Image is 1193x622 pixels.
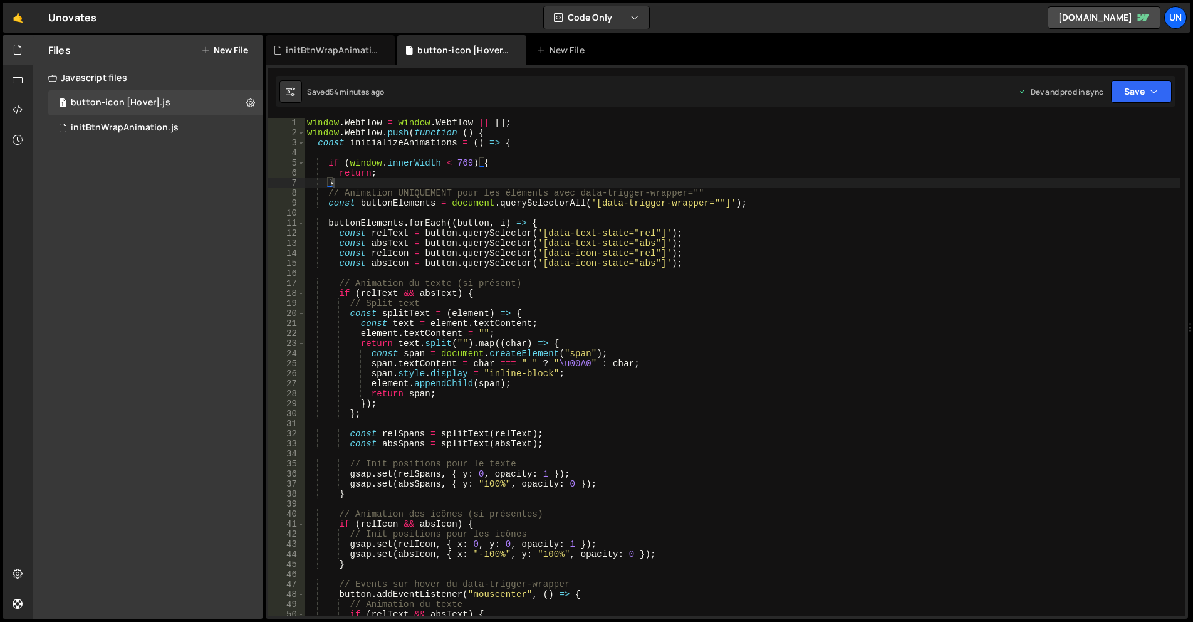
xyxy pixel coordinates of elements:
div: 28 [268,389,305,399]
div: 41 [268,519,305,529]
div: 1 [268,118,305,128]
div: 35 [268,459,305,469]
div: 30 [268,409,305,419]
div: 14 [268,248,305,258]
h2: Files [48,43,71,57]
div: 13 [268,238,305,248]
div: 9 [268,198,305,208]
div: 49 [268,599,305,609]
div: Javascript files [33,65,263,90]
div: 50 [268,609,305,619]
div: 21 [268,319,305,329]
div: 10 [268,208,305,218]
div: 24 [268,349,305,359]
div: button-icon [Hover].js [417,44,511,56]
div: 34 [268,449,305,459]
div: 16819/46216.js [48,115,263,140]
div: initBtnWrapAnimation.js [71,122,179,134]
div: 6 [268,168,305,178]
div: 12 [268,228,305,238]
div: 47 [268,579,305,589]
button: Save [1111,80,1172,103]
div: New File [536,44,589,56]
button: Code Only [544,6,649,29]
div: 26 [268,369,305,379]
div: 16819/45959.js [48,90,263,115]
div: 32 [268,429,305,439]
div: 16 [268,268,305,278]
div: Dev and prod in sync [1018,87,1103,97]
div: 23 [268,339,305,349]
div: 36 [268,469,305,479]
div: 11 [268,218,305,228]
div: 7 [268,178,305,188]
div: 15 [268,258,305,268]
div: Unovates [48,10,96,25]
div: 40 [268,509,305,519]
div: 8 [268,188,305,198]
div: 44 [268,549,305,559]
div: 39 [268,499,305,509]
div: Saved [307,87,384,97]
a: 🤙 [3,3,33,33]
div: 5 [268,158,305,168]
div: 19 [268,298,305,308]
div: 27 [268,379,305,389]
span: 1 [59,99,66,109]
div: 25 [268,359,305,369]
a: [DOMAIN_NAME] [1048,6,1160,29]
div: 29 [268,399,305,409]
div: 38 [268,489,305,499]
a: Un [1164,6,1187,29]
div: 22 [268,329,305,339]
div: 45 [268,559,305,569]
button: New File [201,45,248,55]
div: 4 [268,148,305,158]
div: 31 [268,419,305,429]
div: 3 [268,138,305,148]
div: initBtnWrapAnimation.js [286,44,380,56]
div: 37 [268,479,305,489]
div: 20 [268,308,305,319]
div: 33 [268,439,305,449]
div: 46 [268,569,305,579]
div: button-icon [Hover].js [71,97,170,108]
div: 54 minutes ago [330,87,384,97]
div: 17 [268,278,305,288]
div: 48 [268,589,305,599]
div: 18 [268,288,305,298]
div: 2 [268,128,305,138]
div: 42 [268,529,305,539]
div: 43 [268,539,305,549]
